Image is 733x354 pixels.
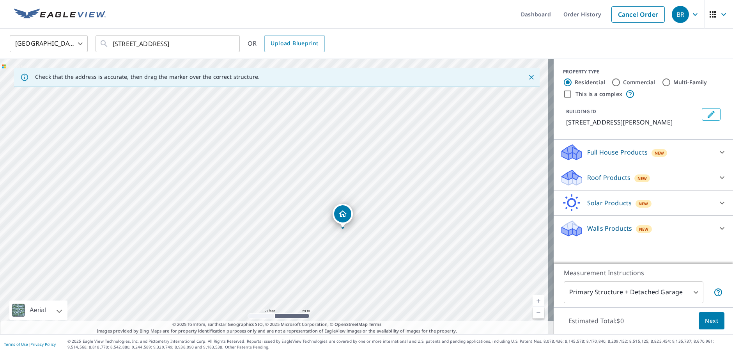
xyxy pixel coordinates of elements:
[575,78,605,86] label: Residential
[35,73,260,80] p: Check that the address is accurate, then drag the marker over the correct structure.
[566,108,596,115] p: BUILDING ID
[560,143,727,162] div: Full House ProductsNew
[639,201,648,207] span: New
[271,39,318,48] span: Upload Blueprint
[587,224,632,233] p: Walls Products
[566,117,699,127] p: [STREET_ADDRESS][PERSON_NAME]
[4,342,28,347] a: Terms of Use
[562,312,630,329] p: Estimated Total: $0
[27,301,48,320] div: Aerial
[533,295,544,307] a: Current Level 19, Zoom In
[248,35,325,52] div: OR
[560,168,727,187] div: Roof ProductsNew
[564,281,703,303] div: Primary Structure + Detached Garage
[623,78,655,86] label: Commercial
[672,6,689,23] div: BR
[699,312,724,330] button: Next
[560,219,727,238] div: Walls ProductsNew
[9,301,67,320] div: Aerial
[333,204,353,228] div: Dropped pin, building 1, Residential property, 7420 Susans Cir Park City, UT 84098
[14,9,106,20] img: EV Logo
[533,307,544,318] a: Current Level 19, Zoom Out
[369,321,382,327] a: Terms
[673,78,707,86] label: Multi-Family
[587,148,648,157] p: Full House Products
[563,68,724,75] div: PROPERTY TYPE
[714,288,723,297] span: Your report will include the primary structure and a detached garage if one exists.
[587,173,630,182] p: Roof Products
[705,316,718,326] span: Next
[611,6,665,23] a: Cancel Order
[113,33,224,55] input: Search by address or latitude-longitude
[639,226,649,232] span: New
[560,194,727,212] div: Solar ProductsNew
[67,338,729,350] p: © 2025 Eagle View Technologies, Inc. and Pictometry International Corp. All Rights Reserved. Repo...
[575,90,622,98] label: This is a complex
[702,108,721,121] button: Edit building 1
[655,150,664,156] span: New
[264,35,324,52] a: Upload Blueprint
[10,33,88,55] div: [GEOGRAPHIC_DATA]
[564,268,723,278] p: Measurement Instructions
[4,342,56,347] p: |
[526,72,536,82] button: Close
[172,321,382,328] span: © 2025 TomTom, Earthstar Geographics SIO, © 2025 Microsoft Corporation, ©
[587,198,632,208] p: Solar Products
[335,321,367,327] a: OpenStreetMap
[30,342,56,347] a: Privacy Policy
[637,175,647,181] span: New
